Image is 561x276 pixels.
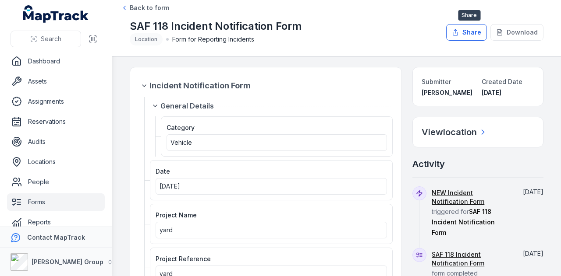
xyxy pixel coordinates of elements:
a: Locations [7,153,105,171]
span: Submitter [422,78,451,85]
button: Download [490,24,543,41]
strong: [PERSON_NAME] Group [32,258,103,266]
h2: Activity [412,158,445,170]
span: Project Reference [156,255,211,262]
span: Created Date [482,78,522,85]
span: [DATE] [160,182,180,190]
h1: SAF 118 Incident Notification Form [130,19,302,33]
span: Share [458,10,480,21]
span: Back to form [130,3,169,12]
strong: Contact MapTrack [27,234,85,241]
a: Back to form [121,3,169,12]
a: Assets [7,73,105,90]
span: Category [167,124,195,131]
span: [DATE] [482,89,501,96]
span: Vehicle [170,139,192,146]
a: MapTrack [23,5,89,23]
a: People [7,173,105,191]
span: Project Name [156,211,197,219]
span: General Details [160,101,214,111]
span: Search [41,35,61,43]
span: [DATE] [523,188,543,196]
a: NEW Incident Notification Form [432,189,510,206]
span: SAF 118 Incident Notification Form [432,208,495,236]
a: Dashboard [7,52,105,70]
button: Search [11,31,81,47]
span: triggered for [432,189,510,236]
a: Audits [7,133,105,150]
div: Location [130,33,163,45]
time: 14/08/2025, 3:23:26 pm [523,188,543,196]
span: [PERSON_NAME] [422,89,472,96]
a: Forms [7,193,105,211]
button: Share [446,24,487,41]
span: Date [156,168,170,175]
time: 14/08/2025, 3:23:26 pm [482,89,501,96]
a: Reservations [7,113,105,130]
a: Assignments [7,93,105,110]
span: [DATE] [523,250,543,257]
a: Reports [7,213,105,231]
span: Incident Notification Form [149,80,251,92]
span: Form for Reporting Incidents [172,35,254,44]
a: Viewlocation [422,126,487,138]
time: 14/08/2025, 12:00:00 am [160,182,180,190]
time: 14/08/2025, 3:23:26 pm [523,250,543,257]
h2: View location [422,126,477,138]
span: yard [160,226,173,234]
a: SAF 118 Incident Notification Form [432,250,510,268]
